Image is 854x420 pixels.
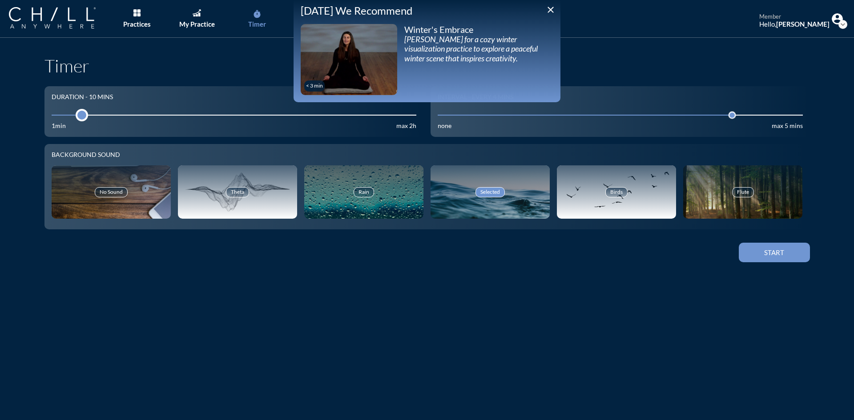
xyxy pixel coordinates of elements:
[306,83,323,89] div: < 3 min
[838,20,847,29] i: expand_more
[759,20,830,28] div: Hello,
[253,10,262,19] i: timer
[776,20,830,28] strong: [PERSON_NAME]
[732,187,754,197] div: Flute
[739,243,810,262] button: Start
[404,24,553,35] div: Winter's Embrace
[404,35,553,64] div: [PERSON_NAME] for a cozy winter visualization practice to explore a peaceful winter scene that in...
[754,248,794,256] div: Start
[44,55,810,76] h1: Timer
[545,4,556,15] i: close
[354,187,374,197] div: Rain
[759,13,830,20] div: member
[772,122,803,130] div: max 5 mins
[301,4,553,17] div: [DATE] We Recommend
[226,187,249,197] div: Theta
[95,187,128,197] div: No Sound
[438,122,451,130] div: none
[9,7,113,30] a: Company Logo
[193,9,201,16] img: Graph
[605,187,628,197] div: Birds
[396,122,416,130] div: max 2h
[133,9,141,16] img: List
[52,151,803,159] div: Background sound
[9,7,96,28] img: Company Logo
[52,122,66,130] div: 1min
[179,20,215,28] div: My Practice
[832,13,843,24] img: Profile icon
[123,20,151,28] div: Practices
[475,187,505,197] div: Selected
[52,93,113,101] div: Duration - 10 mins
[248,20,266,28] div: Timer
